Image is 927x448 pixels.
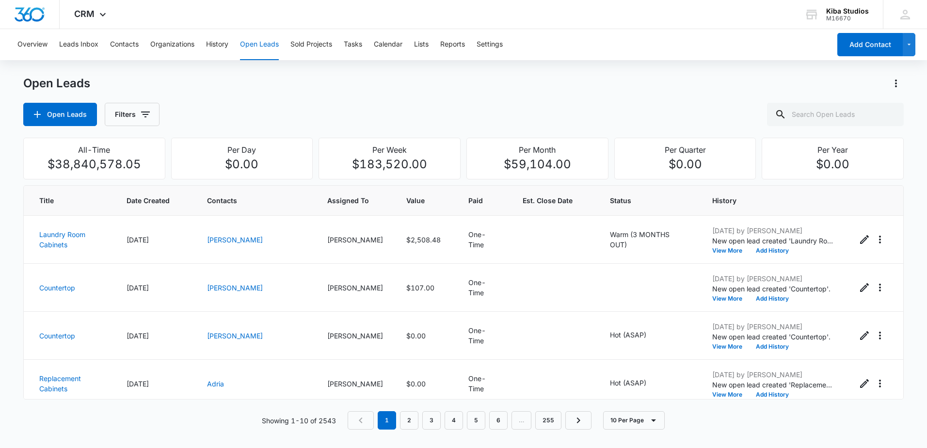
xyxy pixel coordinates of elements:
[327,379,383,389] div: [PERSON_NAME]
[477,29,503,60] button: Settings
[857,328,872,343] button: Edit Open Lead
[712,236,833,246] p: New open lead created 'Laundry Room Cabinets'.
[749,344,796,350] button: Add History
[150,29,194,60] button: Organizations
[327,331,383,341] div: [PERSON_NAME]
[457,216,511,264] td: One-Time
[826,15,869,22] div: account id
[610,378,646,388] p: Hot (ASAP)
[207,380,224,388] a: Adria
[712,284,833,294] p: New open lead created 'Countertop'.
[768,144,897,156] p: Per Year
[30,144,159,156] p: All-Time
[207,236,263,244] a: [PERSON_NAME]
[206,29,228,60] button: History
[39,374,81,393] a: Replacement Cabinets
[610,378,664,389] div: - - Select to Edit Field
[857,232,872,247] button: Edit Open Lead
[857,280,872,295] button: Edit Open Lead
[712,332,833,342] p: New open lead created 'Countertop'.
[207,284,263,292] a: [PERSON_NAME]
[712,195,833,206] span: History
[457,360,511,408] td: One-Time
[621,156,750,173] p: $0.00
[400,411,418,430] a: Page 2
[473,156,602,173] p: $59,104.00
[127,332,149,340] span: [DATE]
[240,29,279,60] button: Open Leads
[872,376,888,391] button: Actions
[610,330,646,340] p: Hot (ASAP)
[39,284,75,292] a: Countertop
[290,29,332,60] button: Sold Projects
[749,248,796,254] button: Add History
[473,144,602,156] p: Per Month
[378,411,396,430] em: 1
[712,296,749,302] button: View More
[374,29,402,60] button: Calendar
[59,29,98,60] button: Leads Inbox
[327,195,383,206] span: Assigned To
[712,248,749,254] button: View More
[712,273,833,284] p: [DATE] by [PERSON_NAME]
[872,280,888,295] button: Actions
[74,9,95,19] span: CRM
[712,225,833,236] p: [DATE] by [PERSON_NAME]
[262,416,336,426] p: Showing 1-10 of 2543
[457,312,511,360] td: One-Time
[837,33,903,56] button: Add Contact
[406,284,434,292] span: $107.00
[127,236,149,244] span: [DATE]
[610,229,689,250] div: - - Select to Edit Field
[565,411,591,430] a: Next Page
[610,195,689,206] span: Status
[344,29,362,60] button: Tasks
[327,235,383,245] div: [PERSON_NAME]
[39,332,75,340] a: Countertop
[422,411,441,430] a: Page 3
[767,103,904,126] input: Search Open Leads
[872,328,888,343] button: Actions
[177,156,307,173] p: $0.00
[105,103,160,126] button: Filters
[327,283,383,293] div: [PERSON_NAME]
[768,156,897,173] p: $0.00
[127,284,149,292] span: [DATE]
[406,380,426,388] span: $0.00
[712,321,833,332] p: [DATE] by [PERSON_NAME]
[207,332,263,340] a: [PERSON_NAME]
[127,380,149,388] span: [DATE]
[610,229,671,250] p: Warm (3 MONTHS OUT)
[23,76,90,91] h1: Open Leads
[603,411,665,430] button: 10 Per Page
[414,29,429,60] button: Lists
[440,29,465,60] button: Reports
[207,195,304,206] span: Contacts
[712,380,833,390] p: New open lead created 'Replacement Cabinets'.
[610,330,664,341] div: - - Select to Edit Field
[17,29,48,60] button: Overview
[749,392,796,398] button: Add History
[523,195,573,206] span: Est. Close Date
[325,156,454,173] p: $183,520.00
[489,411,508,430] a: Page 6
[857,376,872,391] button: Edit Open Lead
[177,144,307,156] p: Per Day
[23,103,97,126] button: Open Leads
[535,411,561,430] a: Page 255
[406,195,431,206] span: Value
[406,332,426,340] span: $0.00
[457,264,511,312] td: One-Time
[468,195,486,206] span: Paid
[621,144,750,156] p: Per Quarter
[712,344,749,350] button: View More
[348,411,591,430] nav: Pagination
[406,236,441,244] span: $2,508.48
[127,195,170,206] span: Date Created
[712,392,749,398] button: View More
[888,76,904,91] button: Actions
[110,29,139,60] button: Contacts
[826,7,869,15] div: account name
[445,411,463,430] a: Page 4
[610,281,627,292] div: - - Select to Edit Field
